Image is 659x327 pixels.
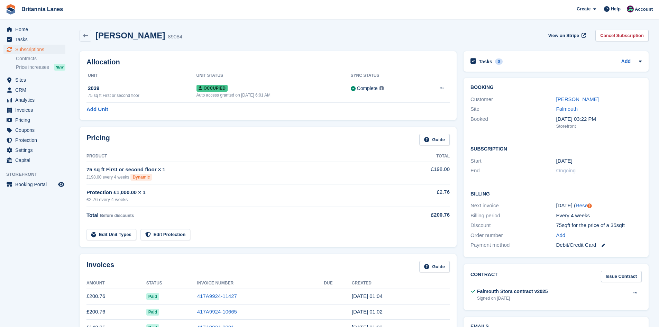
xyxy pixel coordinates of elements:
div: Auto access granted on [DATE] 6:01 AM [196,92,351,98]
img: icon-info-grey-7440780725fd019a000dd9b08b2336e03edf1995a4989e88bcd33f0948082b44.svg [379,86,384,90]
th: Due [324,278,352,289]
a: Edit Protection [140,229,190,240]
span: Capital [15,155,57,165]
a: menu [3,125,65,135]
span: CRM [15,85,57,95]
span: Create [577,6,591,12]
th: Unit Status [196,70,351,81]
span: Invoices [15,105,57,115]
div: [DATE] 03:22 PM [556,115,642,123]
span: Analytics [15,95,57,105]
div: Order number [470,231,556,239]
h2: Subscription [470,145,642,152]
div: End [470,167,556,175]
a: Reset [576,202,589,208]
div: Dynamic [130,174,152,181]
td: £198.00 [394,162,450,184]
div: Falmouth Stora contract v2025 [477,288,548,295]
a: menu [3,25,65,34]
a: Contracts [16,55,65,62]
time: 2025-06-17 00:00:00 UTC [556,157,573,165]
a: Preview store [57,180,65,189]
span: Coupons [15,125,57,135]
div: Start [470,157,556,165]
a: Falmouth [556,106,578,112]
h2: Contract [470,271,498,282]
span: Settings [15,145,57,155]
a: menu [3,135,65,145]
a: menu [3,85,65,95]
div: Discount [470,221,556,229]
a: menu [3,105,65,115]
span: Before discounts [100,213,134,218]
a: menu [3,145,65,155]
h2: Tasks [479,58,492,65]
div: £198.00 every 4 weeks [86,174,394,181]
th: Created [352,278,450,289]
td: £2.76 [394,184,450,207]
th: Unit [86,70,196,81]
span: Total [86,212,99,218]
span: Home [15,25,57,34]
div: Debit/Credit Card [556,241,642,249]
div: Complete [357,85,378,92]
span: Help [611,6,621,12]
span: Price increases [16,64,49,71]
a: menu [3,95,65,105]
a: Britannia Lanes [19,3,66,15]
h2: Pricing [86,134,110,145]
div: NEW [54,64,65,71]
img: Kirsty Miles [627,6,634,12]
a: [PERSON_NAME] [556,96,599,102]
a: 417A9924-10665 [197,309,237,315]
div: £200.76 [394,211,450,219]
a: menu [3,45,65,54]
a: Guide [419,134,450,145]
a: Cancel Subscription [595,30,649,41]
a: Guide [419,261,450,272]
span: Protection [15,135,57,145]
span: Storefront [6,171,69,178]
div: Customer [470,96,556,103]
span: Sites [15,75,57,85]
div: Storefront [556,123,642,130]
a: menu [3,180,65,189]
div: £2.76 every 4 weeks [86,196,394,203]
span: Subscriptions [15,45,57,54]
td: £200.76 [86,289,146,304]
div: 75 sq ft First or second floor × 1 [86,166,394,174]
div: 89084 [168,33,182,41]
div: Billing period [470,212,556,220]
a: Add [621,58,631,66]
img: stora-icon-8386f47178a22dfd0bd8f6a31ec36ba5ce8667c1dd55bd0f319d3a0aa187defe.svg [6,4,16,15]
div: Next invoice [470,202,556,210]
div: Every 4 weeks [556,212,642,220]
h2: Booking [470,85,642,90]
div: 2039 [88,84,196,92]
div: 75 sq ft First or second floor [88,92,196,99]
a: Add [556,231,566,239]
th: Sync Status [351,70,420,81]
div: Site [470,105,556,113]
th: Total [394,151,450,162]
td: £200.76 [86,304,146,320]
a: View on Stripe [546,30,587,41]
a: Add Unit [86,106,108,113]
a: menu [3,115,65,125]
a: Edit Unit Types [86,229,136,240]
div: Payment method [470,241,556,249]
div: 0 [495,58,503,65]
a: Issue Contract [601,271,642,282]
span: Occupied [196,85,228,92]
span: View on Stripe [548,32,579,39]
div: Protection £1,000.00 × 1 [86,189,394,197]
div: Signed on [DATE] [477,295,548,301]
span: Paid [146,293,159,300]
th: Invoice Number [197,278,324,289]
time: 2025-08-12 00:02:04 UTC [352,309,383,315]
h2: Billing [470,190,642,197]
h2: Allocation [86,58,450,66]
h2: Invoices [86,261,114,272]
span: Tasks [15,35,57,44]
time: 2025-09-09 00:04:14 UTC [352,293,383,299]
